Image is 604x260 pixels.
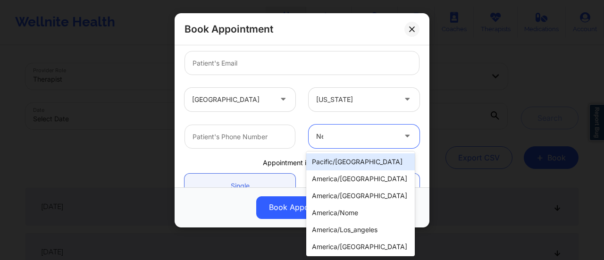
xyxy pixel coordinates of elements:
input: Patient's Email [185,51,419,75]
div: america/[GEOGRAPHIC_DATA] [306,238,415,255]
input: Patient's Phone Number [185,125,295,149]
button: Book Appointment [256,196,348,219]
a: Single [185,174,295,198]
div: america/nome [306,204,415,221]
div: pacific/[GEOGRAPHIC_DATA] [306,153,415,170]
div: Appointment information: [178,158,426,168]
h2: Book Appointment [185,23,273,35]
div: [US_STATE] [316,88,396,111]
div: america/[GEOGRAPHIC_DATA] [306,170,415,187]
div: america/los_angeles [306,221,415,238]
div: america/[GEOGRAPHIC_DATA] [306,187,415,204]
div: [GEOGRAPHIC_DATA] [192,88,272,111]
